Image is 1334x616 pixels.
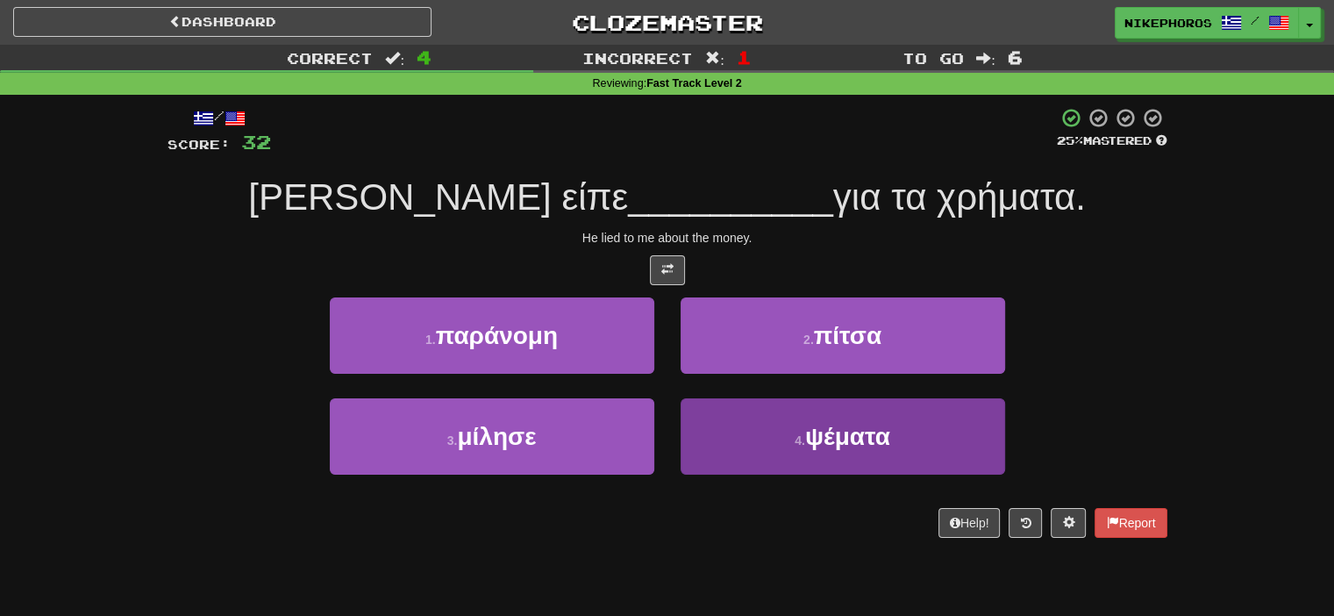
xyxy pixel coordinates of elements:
span: για τα χρήματα. [833,176,1086,218]
span: / [1251,14,1259,26]
span: 32 [241,131,271,153]
div: / [168,107,271,129]
button: 1.παράνομη [330,297,654,374]
span: ψέματα [805,423,890,450]
button: Toggle translation (alt+t) [650,255,685,285]
span: πίτσα [814,322,881,349]
button: 3.μίλησε [330,398,654,475]
span: Score: [168,137,231,152]
span: : [385,51,404,66]
div: Mastered [1057,133,1167,149]
a: Nikephoros / [1115,7,1299,39]
span: [PERSON_NAME] είπε [248,176,628,218]
span: Correct [287,49,373,67]
span: : [976,51,995,66]
span: __________ [628,176,833,218]
small: 4 . [795,433,805,448]
strong: Fast Track Level 2 [646,77,742,90]
a: Dashboard [13,7,432,37]
small: 1 . [425,333,436,347]
span: 1 [737,47,752,68]
span: 25 % [1057,133,1083,147]
span: μίλησε [457,423,536,450]
span: Nikephoros [1124,15,1212,31]
small: 3 . [447,433,458,448]
div: He lied to me about the money. [168,229,1167,247]
span: 4 [417,47,432,68]
span: Incorrect [582,49,693,67]
small: 2 . [803,333,814,347]
button: Report [1095,508,1166,538]
span: 6 [1008,47,1023,68]
button: 2.πίτσα [681,297,1005,374]
span: : [705,51,724,66]
button: Round history (alt+y) [1009,508,1042,538]
button: 4.ψέματα [681,398,1005,475]
span: To go [902,49,964,67]
button: Help! [938,508,1001,538]
span: παράνομη [436,322,558,349]
a: Clozemaster [458,7,876,38]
